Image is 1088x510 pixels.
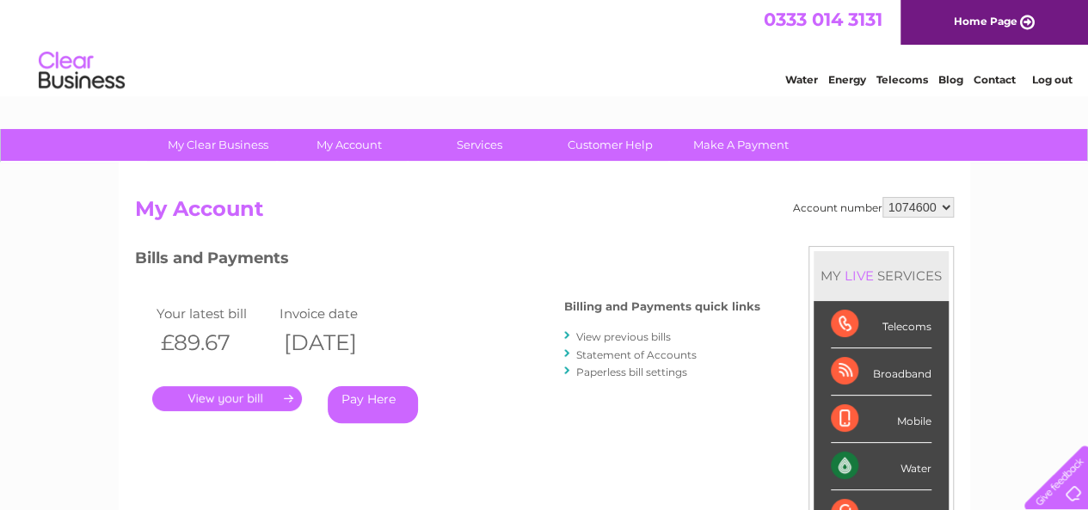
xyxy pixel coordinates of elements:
div: Water [831,443,931,490]
div: Broadband [831,348,931,396]
div: Mobile [831,396,931,443]
a: Telecoms [876,73,928,86]
a: Customer Help [539,129,681,161]
h4: Billing and Payments quick links [564,300,760,313]
div: MY SERVICES [814,251,949,300]
a: Statement of Accounts [576,348,697,361]
div: Account number [793,197,954,218]
img: logo.png [38,45,126,97]
a: Log out [1031,73,1072,86]
th: £89.67 [152,325,276,360]
a: Water [785,73,818,86]
a: 0333 014 3131 [764,9,882,30]
a: Services [409,129,550,161]
td: Invoice date [275,302,399,325]
td: Your latest bill [152,302,276,325]
a: Energy [828,73,866,86]
a: View previous bills [576,330,671,343]
div: Telecoms [831,301,931,348]
a: Make A Payment [670,129,812,161]
div: LIVE [841,267,877,284]
h3: Bills and Payments [135,246,760,276]
a: Contact [974,73,1016,86]
a: My Clear Business [147,129,289,161]
th: [DATE] [275,325,399,360]
a: Paperless bill settings [576,366,687,378]
a: My Account [278,129,420,161]
a: . [152,386,302,411]
a: Pay Here [328,386,418,423]
a: Blog [938,73,963,86]
h2: My Account [135,197,954,230]
div: Clear Business is a trading name of Verastar Limited (registered in [GEOGRAPHIC_DATA] No. 3667643... [138,9,951,83]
